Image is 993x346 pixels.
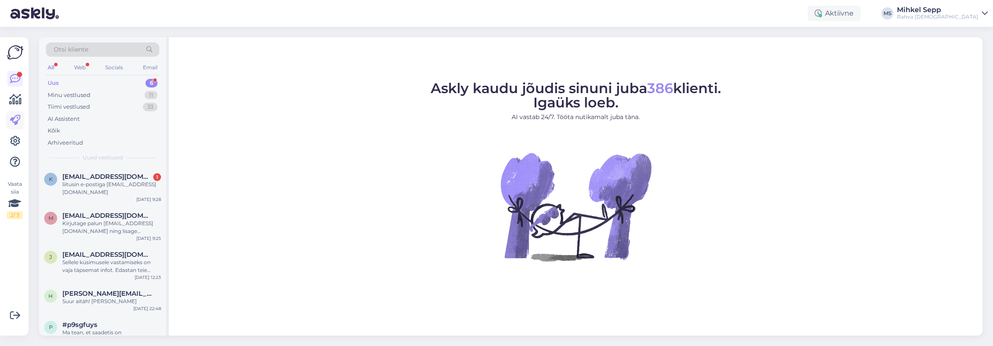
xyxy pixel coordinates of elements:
[46,62,56,73] div: All
[48,115,80,123] div: AI Assistent
[808,6,861,21] div: Aktiivne
[62,181,161,196] div: liitusin e-postiga [EMAIL_ADDRESS][DOMAIN_NAME]
[897,13,978,20] div: Rahva [DEMOGRAPHIC_DATA]
[48,215,53,221] span: m
[62,259,161,274] div: Sellele küsimusele vastamiseks on vaja täpsemat infot. Edastan teie päringu kolleegile, kes saab ...
[881,7,893,19] div: MS
[136,235,161,242] div: [DATE] 9:25
[62,212,152,220] span: merike62@gmail.com
[49,254,52,260] span: j
[143,103,158,111] div: 33
[49,324,53,330] span: p
[133,305,161,312] div: [DATE] 22:48
[48,79,59,87] div: Uus
[897,6,988,20] a: Mihkel SeppRahva [DEMOGRAPHIC_DATA]
[62,290,152,297] span: helen.raja@mail.ee
[103,62,125,73] div: Socials
[431,113,721,122] p: AI vastab 24/7. Tööta nutikamalt juba täna.
[498,129,654,285] img: No Chat active
[153,173,161,181] div: 1
[7,211,23,219] div: 2 / 3
[72,62,87,73] div: Web
[431,80,721,111] span: Askly kaudu jõudis sinuni juba klienti. Igaüks loeb.
[145,91,158,100] div: 11
[62,321,97,329] span: #p9sgfuys
[135,274,161,281] div: [DATE] 12:23
[647,80,673,97] span: 386
[62,173,152,181] span: kati.kirstunael@gmail.com
[48,103,90,111] div: Tiimi vestlused
[897,6,978,13] div: Mihkel Sepp
[48,139,83,147] div: Arhiveeritud
[62,251,152,259] span: jevgen.serkin@gmail.com
[62,329,161,344] div: Ma tean, et saadetis on komplekteerimisel, loodan, et ta varsti siiski jõuaks.
[145,79,158,87] div: 6
[54,45,88,54] span: Otsi kliente
[62,297,161,305] div: Suur aitäh! [PERSON_NAME]
[62,220,161,235] div: Kirjutage palun [EMAIL_ADDRESS][DOMAIN_NAME] ning lisage probleem ja enda isikukood, et saaksime ...
[83,154,123,162] span: Uued vestlused
[48,293,53,299] span: h
[141,62,159,73] div: Email
[136,196,161,203] div: [DATE] 9:28
[48,126,60,135] div: Kõik
[7,180,23,219] div: Vaata siia
[49,176,53,182] span: k
[7,44,23,61] img: Askly Logo
[48,91,90,100] div: Minu vestlused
